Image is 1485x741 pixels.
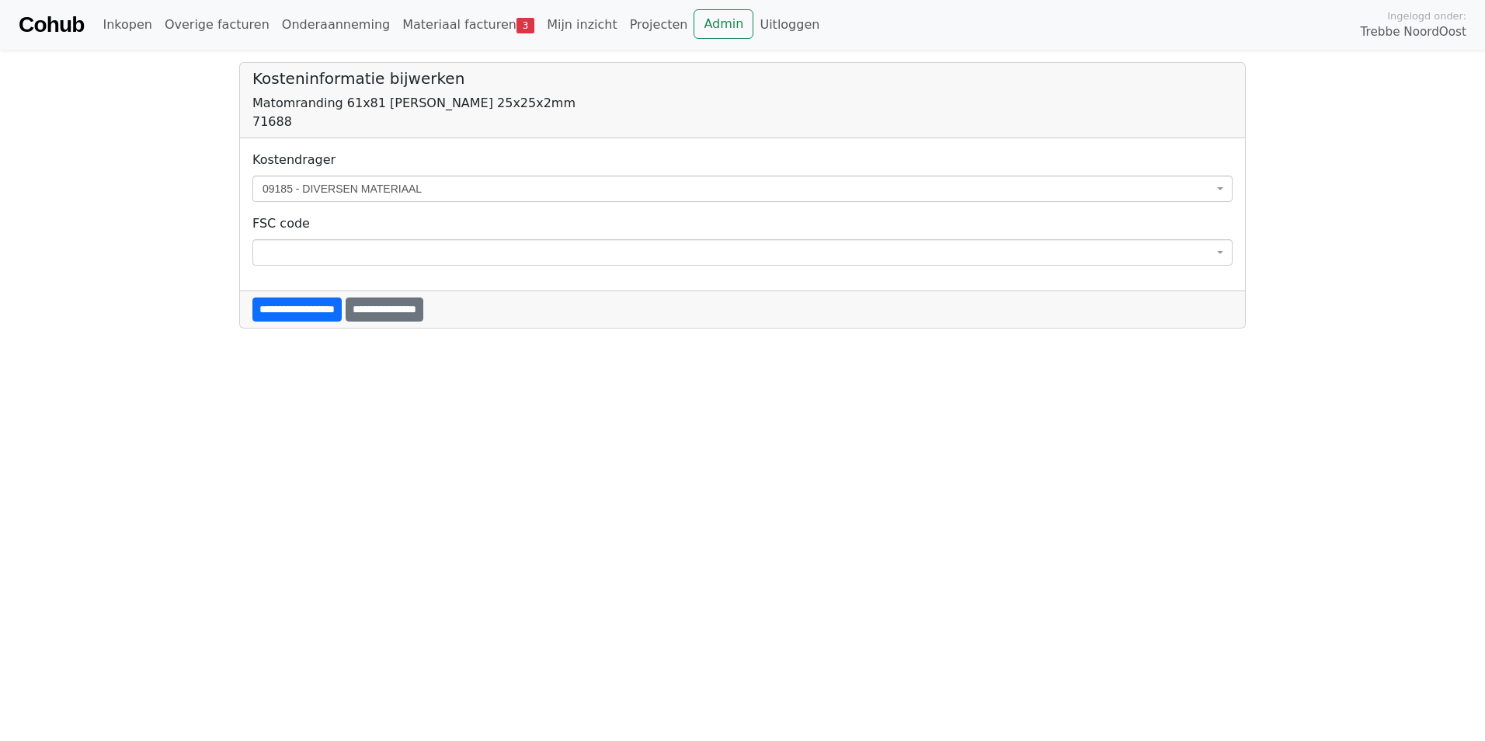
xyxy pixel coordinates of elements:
[276,9,396,40] a: Onderaanneming
[252,113,1233,131] div: 71688
[516,18,534,33] span: 3
[1361,23,1466,41] span: Trebbe NoordOost
[252,69,1233,88] h5: Kosteninformatie bijwerken
[263,181,1213,197] span: 09185 - DIVERSEN MATERIAAL
[252,214,310,233] label: FSC code
[158,9,276,40] a: Overige facturen
[396,9,541,40] a: Materiaal facturen3
[694,9,753,39] a: Admin
[1387,9,1466,23] span: Ingelogd onder:
[541,9,624,40] a: Mijn inzicht
[753,9,826,40] a: Uitloggen
[624,9,694,40] a: Projecten
[19,6,84,43] a: Cohub
[252,176,1233,202] span: 09185 - DIVERSEN MATERIAAL
[252,151,336,169] label: Kostendrager
[252,94,1233,113] div: Matomranding 61x81 [PERSON_NAME] 25x25x2mm
[96,9,158,40] a: Inkopen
